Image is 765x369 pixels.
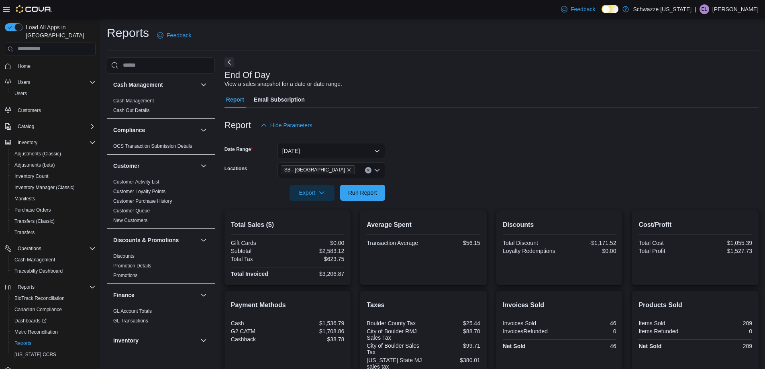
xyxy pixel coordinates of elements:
[14,122,37,131] button: Catalog
[697,240,752,246] div: $1,055.39
[11,183,78,192] a: Inventory Manager (Classic)
[14,244,45,253] button: Operations
[633,4,692,14] p: Schwazze [US_STATE]
[231,336,286,342] div: Cashback
[113,126,145,134] h3: Compliance
[290,185,335,201] button: Export
[2,77,99,88] button: Users
[14,106,44,115] a: Customers
[14,77,33,87] button: Users
[11,350,96,359] span: Washington CCRS
[11,294,68,303] a: BioTrack Reconciliation
[231,300,345,310] h2: Payment Methods
[8,326,99,338] button: Metrc Reconciliation
[14,105,96,115] span: Customers
[113,198,172,204] a: Customer Purchase History
[425,342,480,349] div: $99.71
[2,104,99,116] button: Customers
[8,171,99,182] button: Inventory Count
[11,89,30,98] a: Users
[2,243,99,254] button: Operations
[14,295,65,302] span: BioTrack Reconciliation
[14,184,75,191] span: Inventory Manager (Classic)
[11,160,58,170] a: Adjustments (beta)
[14,61,96,71] span: Home
[11,338,96,348] span: Reports
[113,189,165,194] a: Customer Loyalty Points
[11,216,96,226] span: Transfers (Classic)
[199,80,208,90] button: Cash Management
[11,194,96,204] span: Manifests
[113,208,150,214] span: Customer Queue
[289,256,344,262] div: $623.75
[224,146,253,153] label: Date Range
[697,248,752,254] div: $1,527.73
[11,316,96,326] span: Dashboards
[14,162,55,168] span: Adjustments (beta)
[113,98,154,104] span: Cash Management
[11,228,38,237] a: Transfers
[224,57,234,67] button: Next
[503,220,616,230] h2: Discounts
[289,328,344,334] div: $1,708.86
[289,320,344,326] div: $1,536.79
[639,343,661,349] strong: Net Sold
[8,315,99,326] a: Dashboards
[281,165,355,174] span: SB - Boulder
[11,149,96,159] span: Adjustments (Classic)
[697,328,752,334] div: 0
[284,166,345,174] span: SB - [GEOGRAPHIC_DATA]
[697,320,752,326] div: 209
[14,218,55,224] span: Transfers (Classic)
[11,255,96,265] span: Cash Management
[107,96,215,118] div: Cash Management
[113,318,148,324] span: GL Transactions
[11,228,96,237] span: Transfers
[8,338,99,349] button: Reports
[113,236,179,244] h3: Discounts & Promotions
[199,161,208,171] button: Customer
[8,193,99,204] button: Manifests
[18,123,34,130] span: Catalog
[561,320,616,326] div: 46
[14,77,96,87] span: Users
[367,320,422,326] div: Boulder County Tax
[107,141,215,154] div: Compliance
[113,81,197,89] button: Cash Management
[11,327,96,337] span: Metrc Reconciliation
[11,305,65,314] a: Canadian Compliance
[257,117,316,133] button: Hide Parameters
[503,240,558,246] div: Total Discount
[697,343,752,349] div: 209
[348,189,377,197] span: Run Report
[113,81,163,89] h3: Cash Management
[8,88,99,99] button: Users
[639,300,752,310] h2: Products Sold
[374,167,380,173] button: Open list of options
[11,171,52,181] a: Inventory Count
[14,138,96,147] span: Inventory
[18,139,37,146] span: Inventory
[602,5,618,13] input: Dark Mode
[231,248,286,254] div: Subtotal
[367,342,422,355] div: City of Boulder Sales Tax
[18,284,35,290] span: Reports
[107,251,215,283] div: Discounts & Promotions
[231,240,286,246] div: Gift Cards
[254,92,305,108] span: Email Subscription
[11,216,58,226] a: Transfers (Classic)
[199,235,208,245] button: Discounts & Promotions
[367,220,480,230] h2: Average Spent
[224,165,247,172] label: Locations
[113,336,139,345] h3: Inventory
[639,320,694,326] div: Items Sold
[639,328,694,334] div: Items Refunded
[14,351,56,358] span: [US_STATE] CCRS
[14,151,61,157] span: Adjustments (Classic)
[16,5,52,13] img: Cova
[14,282,96,292] span: Reports
[113,263,151,269] span: Promotion Details
[503,328,558,334] div: InvoicesRefunded
[226,92,244,108] span: Report
[294,185,330,201] span: Export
